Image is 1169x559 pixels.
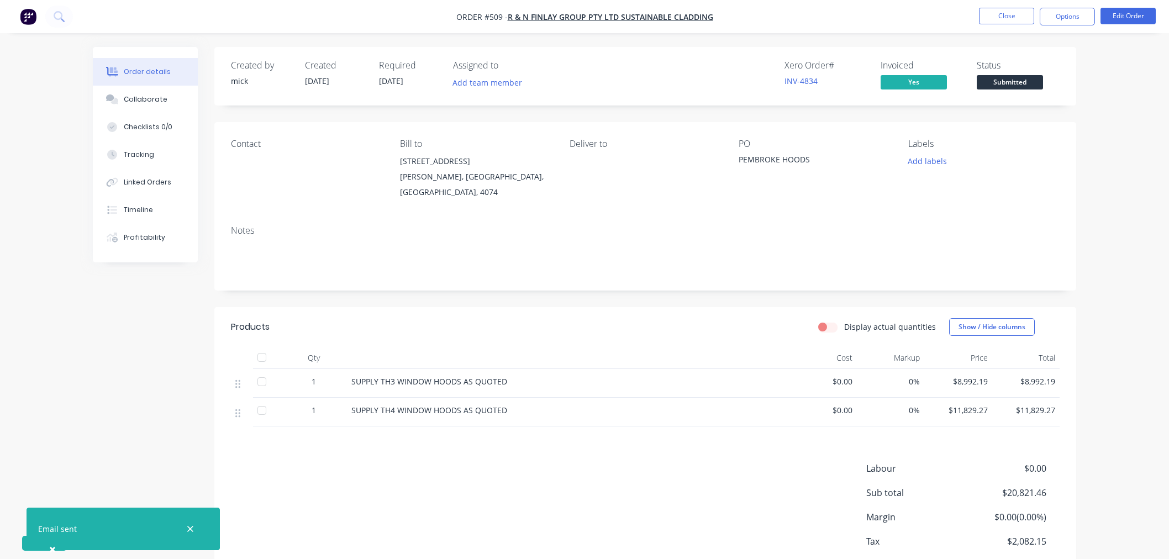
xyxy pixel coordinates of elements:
[784,76,818,86] a: INV-4834
[124,122,172,132] div: Checklists 0/0
[977,75,1043,89] span: Submitted
[305,76,329,86] span: [DATE]
[1100,8,1156,24] button: Edit Order
[400,154,551,200] div: [STREET_ADDRESS][PERSON_NAME], [GEOGRAPHIC_DATA], [GEOGRAPHIC_DATA], 4074
[400,139,551,149] div: Bill to
[231,139,382,149] div: Contact
[453,75,528,90] button: Add team member
[124,233,165,242] div: Profitability
[379,76,403,86] span: [DATE]
[231,225,1060,236] div: Notes
[93,58,198,86] button: Order details
[305,60,366,71] div: Created
[124,67,171,77] div: Order details
[312,404,316,416] span: 1
[93,113,198,141] button: Checklists 0/0
[1131,521,1158,548] iframe: Intercom live chat
[866,462,965,475] span: Labour
[789,347,857,369] div: Cost
[949,318,1035,336] button: Show / Hide columns
[929,376,988,387] span: $8,992.19
[866,486,965,499] span: Sub total
[508,12,713,22] a: R & N Finlay Group Pty Ltd Sustainable Cladding
[902,154,952,168] button: Add labels
[793,404,852,416] span: $0.00
[93,196,198,224] button: Timeline
[929,404,988,416] span: $11,829.27
[93,168,198,196] button: Linked Orders
[124,177,171,187] div: Linked Orders
[881,75,947,89] span: Yes
[379,60,440,71] div: Required
[351,405,507,415] span: SUPPLY TH4 WINDOW HOODS AS QUOTED
[739,139,890,149] div: PO
[793,376,852,387] span: $0.00
[861,376,920,387] span: 0%
[965,535,1046,548] span: $2,082.15
[965,510,1046,524] span: $0.00 ( 0.00 %)
[312,376,316,387] span: 1
[351,376,507,387] span: SUPPLY TH3 WINDOW HOODS AS QUOTED
[231,75,292,87] div: mick
[866,535,965,548] span: Tax
[38,523,77,535] div: Email sent
[784,60,867,71] div: Xero Order #
[924,347,992,369] div: Price
[281,347,347,369] div: Qty
[857,347,925,369] div: Markup
[124,150,154,160] div: Tracking
[977,60,1060,71] div: Status
[453,60,564,71] div: Assigned to
[908,139,1060,149] div: Labels
[570,139,721,149] div: Deliver to
[1040,8,1095,25] button: Options
[965,462,1046,475] span: $0.00
[400,154,551,169] div: [STREET_ADDRESS]
[93,86,198,113] button: Collaborate
[881,60,963,71] div: Invoiced
[231,60,292,71] div: Created by
[93,141,198,168] button: Tracking
[447,75,528,90] button: Add team member
[979,8,1034,24] button: Close
[861,404,920,416] span: 0%
[124,94,167,104] div: Collaborate
[997,376,1056,387] span: $8,992.19
[20,8,36,25] img: Factory
[977,75,1043,92] button: Submitted
[844,321,936,333] label: Display actual quantities
[997,404,1056,416] span: $11,829.27
[231,320,270,334] div: Products
[965,486,1046,499] span: $20,821.46
[49,541,56,557] span: ×
[124,205,153,215] div: Timeline
[400,169,551,200] div: [PERSON_NAME], [GEOGRAPHIC_DATA], [GEOGRAPHIC_DATA], 4074
[739,154,877,169] div: PEMBROKE HOODS
[93,224,198,251] button: Profitability
[866,510,965,524] span: Margin
[456,12,508,22] span: Order #509 -
[992,347,1060,369] div: Total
